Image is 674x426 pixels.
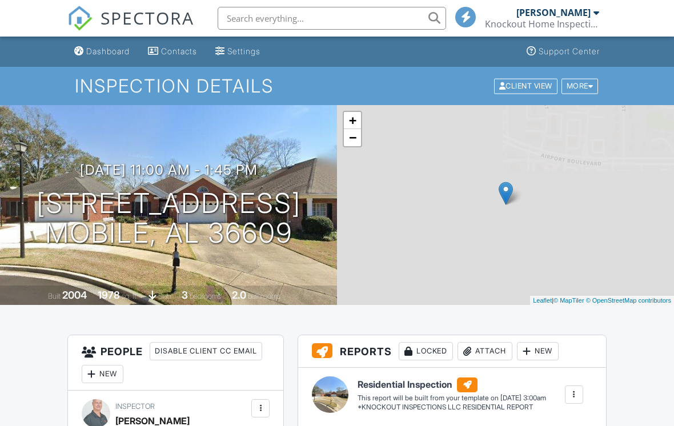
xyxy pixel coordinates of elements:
[101,6,194,30] span: SPECTORA
[48,292,61,300] span: Built
[37,188,301,249] h1: [STREET_ADDRESS] Mobile, AL 36609
[67,15,194,39] a: SPECTORA
[182,289,188,301] div: 3
[86,46,130,56] div: Dashboard
[70,41,134,62] a: Dashboard
[143,41,202,62] a: Contacts
[344,112,361,129] a: Zoom in
[586,297,671,304] a: © OpenStreetMap contributors
[80,162,258,178] h3: [DATE] 11:00 am - 1:45 pm
[68,335,283,391] h3: People
[248,292,280,300] span: bathrooms
[211,41,265,62] a: Settings
[218,7,446,30] input: Search everything...
[115,402,155,411] span: Inspector
[158,292,171,300] span: slab
[458,342,512,360] div: Attach
[553,297,584,304] a: © MapTiler
[494,78,557,94] div: Client View
[190,292,221,300] span: bedrooms
[358,393,546,403] div: This report will be built from your template on [DATE] 3:00am
[150,342,262,360] div: Disable Client CC Email
[122,292,138,300] span: sq. ft.
[232,289,246,301] div: 2.0
[530,296,674,306] div: |
[75,76,599,96] h1: Inspection Details
[517,342,559,360] div: New
[561,78,599,94] div: More
[358,377,546,392] h6: Residential Inspection
[533,297,552,304] a: Leaflet
[493,81,560,90] a: Client View
[62,289,87,301] div: 2004
[82,365,123,383] div: New
[539,46,600,56] div: Support Center
[399,342,453,360] div: Locked
[227,46,260,56] div: Settings
[522,41,604,62] a: Support Center
[298,335,606,368] h3: Reports
[67,6,93,31] img: The Best Home Inspection Software - Spectora
[161,46,197,56] div: Contacts
[485,18,599,30] div: Knockout Home Inspections LLC
[516,7,591,18] div: [PERSON_NAME]
[98,289,120,301] div: 1978
[358,403,546,412] div: *KNOCKOUT INSPECTIONS LLC RESIDENTIAL REPORT
[344,129,361,146] a: Zoom out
